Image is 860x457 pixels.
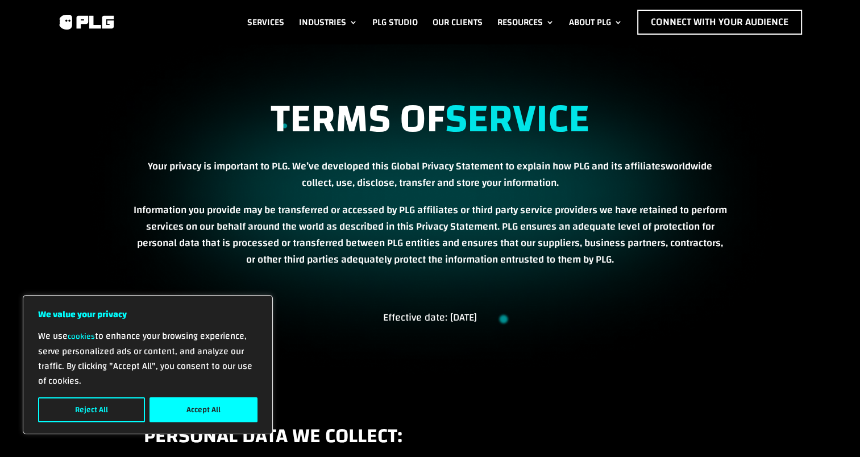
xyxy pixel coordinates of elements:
p: We use to enhance your browsing experience, serve personalized ads or content, and analyze our tr... [38,329,257,388]
strong: Service [445,81,589,156]
span: Information you provide may be transferred or accessed by PLG affiliates or third party service p... [134,201,727,269]
span: Personal Data We Collect: [144,417,402,455]
a: PLG Studio [372,10,418,35]
button: Accept All [149,397,257,422]
a: Services [247,10,284,35]
button: Reject All [38,397,145,422]
a: Resources [497,10,554,35]
h1: Terms of [132,96,729,158]
a: Our Clients [433,10,483,35]
p: Effective date: [DATE] [132,309,729,326]
a: Connect with Your Audience [637,10,802,35]
p: We value your privacy [38,307,257,322]
div: We value your privacy [23,295,273,434]
a: Industries [299,10,358,35]
span: worldwide collect, use, disclose, transfer and store your information. [302,157,713,192]
a: cookies [68,329,95,344]
span: Your privacy is important to PLG. We’ve developed this Global Privacy Statement to explain how PL... [148,157,666,176]
a: About PLG [569,10,622,35]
